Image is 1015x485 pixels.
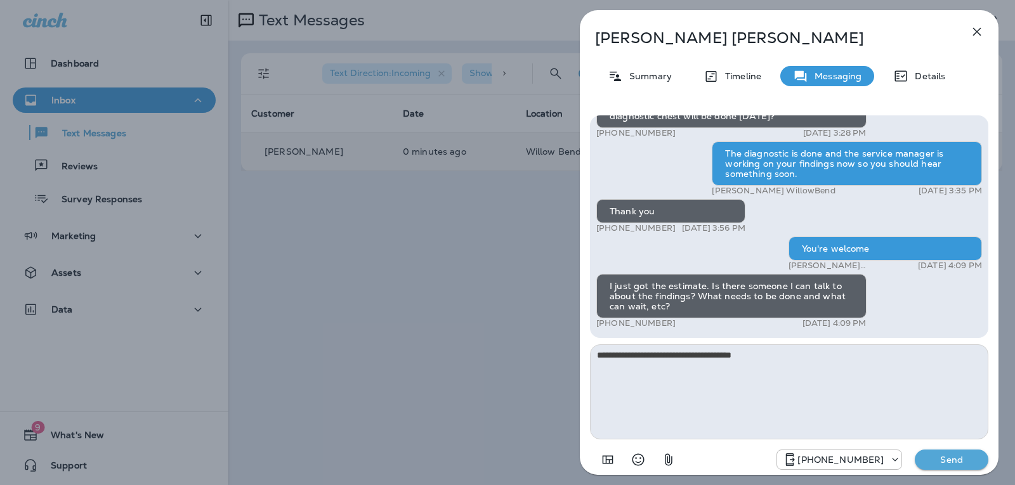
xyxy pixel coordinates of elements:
[789,261,905,271] p: [PERSON_NAME] WillowBend
[596,199,745,223] div: Thank you
[802,318,867,328] p: [DATE] 4:09 PM
[595,29,941,47] p: [PERSON_NAME] [PERSON_NAME]
[596,274,867,318] div: I just got the estimate. Is there someone I can talk to about the findings? What needs to be done...
[777,452,901,467] div: +1 (813) 497-4455
[719,71,761,81] p: Timeline
[925,454,978,465] p: Send
[908,71,945,81] p: Details
[596,128,676,138] p: [PHONE_NUMBER]
[682,223,745,233] p: [DATE] 3:56 PM
[918,261,982,271] p: [DATE] 4:09 PM
[596,318,676,328] p: [PHONE_NUMBER]
[915,449,988,470] button: Send
[808,71,861,81] p: Messaging
[595,447,620,472] button: Add in a premade template
[712,141,982,186] div: The diagnostic is done and the service manager is working on your findings now so you should hear...
[789,236,982,261] div: You're welcome
[623,71,672,81] p: Summary
[803,128,867,138] p: [DATE] 3:28 PM
[797,455,884,465] p: [PHONE_NUMBER]
[712,186,835,196] p: [PERSON_NAME] WillowBend
[919,186,982,196] p: [DATE] 3:35 PM
[596,223,676,233] p: [PHONE_NUMBER]
[625,447,651,472] button: Select an emoji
